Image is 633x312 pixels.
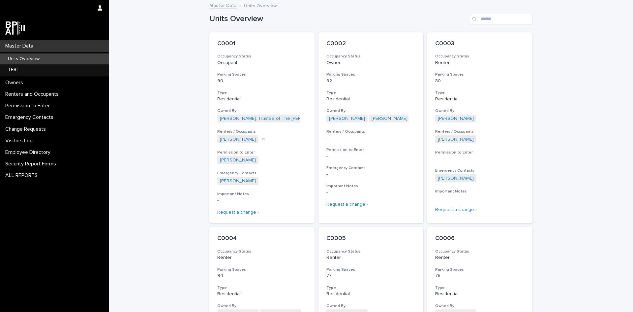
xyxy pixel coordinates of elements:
[435,40,525,48] p: C0003
[220,157,256,163] a: [PERSON_NAME]
[326,165,416,171] h3: Emergency Contacts
[435,78,525,84] p: 80
[326,108,416,114] h3: Owned By
[435,195,525,201] p: -
[220,116,392,121] a: [PERSON_NAME], Trustee of The [PERSON_NAME] Revocable Trust dated [DATE]
[435,189,525,194] h3: Important Notes
[326,202,368,207] a: Request a change ›
[326,291,416,297] p: Residential
[209,32,315,223] a: C0001Occupancy StatusOccupantParking Spaces90TypeResidentialOwned By[PERSON_NAME], Trustee of The...
[217,303,307,309] h3: Owned By
[217,150,307,155] h3: Permission to Enter
[3,103,55,109] p: Permission to Enter
[220,178,256,184] a: [PERSON_NAME]
[435,249,525,254] h3: Occupancy Status
[217,255,307,260] p: Renter
[435,291,525,297] p: Residential
[435,235,525,242] p: C0006
[438,176,474,181] a: [PERSON_NAME]
[3,43,39,49] p: Master Data
[435,129,525,134] h3: Renters / Occupants
[217,291,307,297] p: Residential
[326,54,416,59] h3: Occupancy Status
[3,56,45,62] p: Units Overview
[217,78,307,84] p: 90
[318,32,424,223] a: C0002Occupancy StatusOwnerParking Spaces92TypeResidentialOwned By[PERSON_NAME] [PERSON_NAME] Rent...
[326,249,416,254] h3: Occupancy Status
[326,60,416,66] p: Owner
[217,90,307,95] h3: Type
[470,14,532,24] input: Search
[326,172,416,177] p: -
[326,154,416,159] p: -
[435,72,525,77] h3: Parking Spaces
[435,303,525,309] h3: Owned By
[217,96,307,102] p: Residential
[435,108,525,114] h3: Owned By
[217,285,307,291] h3: Type
[326,96,416,102] p: Residential
[217,72,307,77] h3: Parking Spaces
[217,129,307,134] h3: Renters / Occupants
[435,90,525,95] h3: Type
[3,126,51,132] p: Change Requests
[217,60,307,66] p: Occupant
[3,80,28,86] p: Owners
[217,210,259,215] a: Request a change ›
[435,54,525,59] h3: Occupancy Status
[427,32,532,223] a: C0003Occupancy StatusRenterParking Spaces80TypeResidentialOwned By[PERSON_NAME] Renters / Occupan...
[3,114,59,121] p: Emergency Contacts
[326,235,416,242] p: C0005
[217,235,307,242] p: C0004
[435,267,525,272] h3: Parking Spaces
[217,108,307,114] h3: Owned By
[3,149,56,156] p: Employee Directory
[217,191,307,197] h3: Important Notes
[435,255,525,260] p: Renter
[438,116,474,121] a: [PERSON_NAME]
[326,190,416,195] p: -
[326,135,416,141] p: -
[326,273,416,279] p: 77
[326,90,416,95] h3: Type
[326,255,416,260] p: Renter
[217,273,307,279] p: 94
[435,96,525,102] p: Residential
[438,137,474,142] a: [PERSON_NAME]
[326,147,416,153] h3: Permission to Enter
[435,273,525,279] p: 75
[209,1,237,9] a: Master Data
[372,116,407,121] a: [PERSON_NAME]
[326,78,416,84] p: 92
[3,91,64,97] p: Renters and Occupants
[244,2,277,9] p: Units Overview
[326,129,416,134] h3: Renters / Occupants
[326,40,416,48] p: C0002
[329,116,365,121] a: [PERSON_NAME]
[5,21,25,35] img: dwgmcNfxSF6WIOOXiGgu
[261,137,265,141] span: + 1
[326,285,416,291] h3: Type
[435,207,477,212] a: Request a change ›
[217,267,307,272] h3: Parking Spaces
[209,14,467,24] h1: Units Overview
[435,60,525,66] p: Renter
[220,137,256,142] a: [PERSON_NAME]
[3,67,25,73] p: TEST
[217,171,307,176] h3: Emergency Contacts
[3,172,43,179] p: ALL REPORTS
[3,138,38,144] p: Visitors Log
[326,184,416,189] h3: Important Notes
[3,161,61,167] p: Security Report Forms
[326,303,416,309] h3: Owned By
[435,285,525,291] h3: Type
[435,168,525,173] h3: Emergency Contacts
[326,267,416,272] h3: Parking Spaces
[435,150,525,155] h3: Permission to Enter
[435,156,525,162] p: -
[217,54,307,59] h3: Occupancy Status
[217,198,307,203] p: -
[217,40,307,48] p: C0001
[326,72,416,77] h3: Parking Spaces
